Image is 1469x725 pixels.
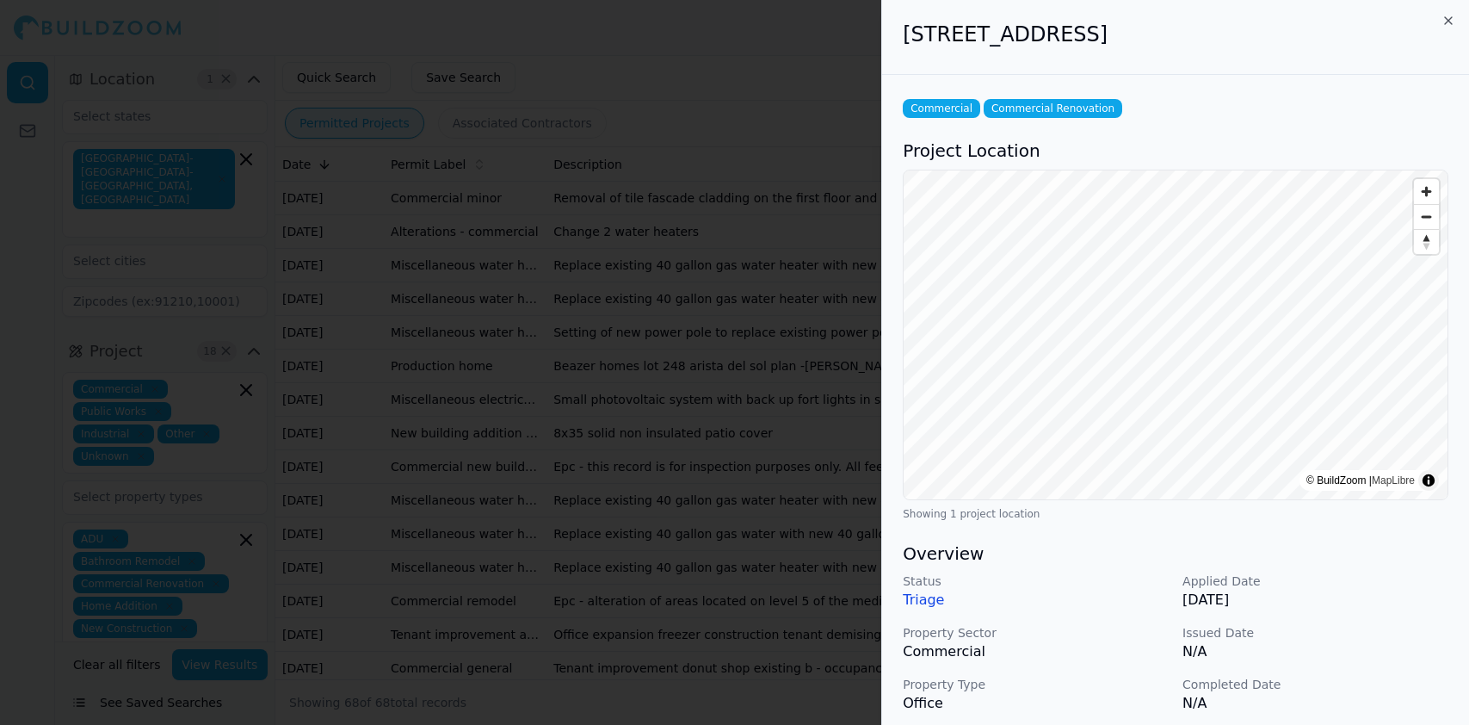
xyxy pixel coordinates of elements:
p: Status [903,573,1169,590]
a: MapLibre [1372,474,1415,486]
p: Commercial [903,641,1169,662]
span: Commercial [903,99,980,118]
p: Property Type [903,676,1169,693]
button: Reset bearing to north [1414,229,1439,254]
p: N/A [1182,641,1448,662]
p: Property Sector [903,624,1169,641]
div: Showing 1 project location [903,507,1448,521]
button: Zoom in [1414,179,1439,204]
button: Zoom out [1414,204,1439,229]
p: N/A [1182,693,1448,714]
h3: Project Location [903,139,1448,163]
h3: Overview [903,542,1448,566]
div: © BuildZoom | [1306,472,1415,489]
summary: Toggle attribution [1418,470,1439,491]
p: Office [903,693,1169,714]
p: Applied Date [1182,573,1448,590]
p: Completed Date [1182,676,1448,693]
p: Triage [903,590,1169,610]
p: [DATE] [1182,590,1448,610]
span: Commercial Renovation [984,99,1122,118]
p: Issued Date [1182,624,1448,641]
h2: [STREET_ADDRESS] [903,21,1448,48]
canvas: Map [904,170,1447,499]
